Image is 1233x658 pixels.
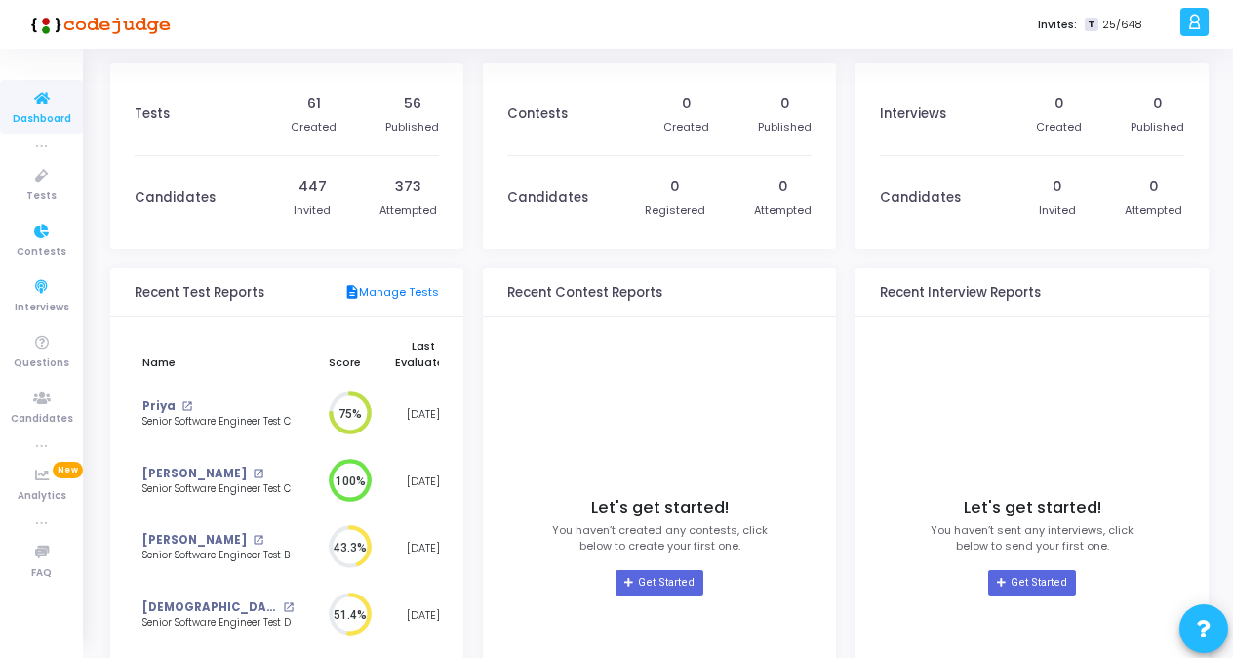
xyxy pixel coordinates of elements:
[1085,18,1097,32] span: T
[395,177,421,197] div: 373
[142,466,247,482] a: [PERSON_NAME]
[135,106,170,122] h3: Tests
[1038,17,1077,33] label: Invites:
[670,177,680,197] div: 0
[591,498,729,517] h4: Let's get started!
[344,284,439,302] a: Manage Tests
[291,119,337,136] div: Created
[387,514,460,582] td: [DATE]
[1131,119,1184,136] div: Published
[1149,177,1159,197] div: 0
[31,565,52,582] span: FAQ
[142,549,294,563] div: Senior Software Engineer Test B
[344,284,359,302] mat-icon: description
[645,202,705,219] div: Registered
[780,94,790,114] div: 0
[14,355,69,372] span: Questions
[302,327,387,381] th: Score
[142,599,278,616] a: [DEMOGRAPHIC_DATA][PERSON_NAME]
[15,300,69,316] span: Interviews
[404,94,421,114] div: 56
[507,106,568,122] h3: Contests
[307,94,321,114] div: 61
[283,602,294,613] mat-icon: open_in_new
[387,381,460,448] td: [DATE]
[507,190,588,206] h3: Candidates
[379,202,437,219] div: Attempted
[1039,202,1076,219] div: Invited
[294,202,331,219] div: Invited
[552,522,768,555] p: You haven’t created any contests, click below to create your first one.
[135,190,216,206] h3: Candidates
[387,327,460,381] th: Last Evaluated
[53,462,83,478] span: New
[616,570,702,596] a: Get Started
[387,582,460,649] td: [DATE]
[964,498,1101,517] h4: Let's get started!
[142,532,247,549] a: [PERSON_NAME]
[507,285,662,301] h3: Recent Contest Reports
[682,94,692,114] div: 0
[1036,119,1082,136] div: Created
[1053,177,1062,197] div: 0
[142,415,294,430] div: Senior Software Engineer Test C
[880,285,1041,301] h3: Recent Interview Reports
[988,570,1075,596] a: Get Started
[778,177,788,197] div: 0
[181,401,192,412] mat-icon: open_in_new
[880,190,961,206] h3: Candidates
[17,244,66,261] span: Contests
[1102,17,1142,33] span: 25/648
[142,616,294,631] div: Senior Software Engineer Test D
[385,119,439,136] div: Published
[142,398,176,415] a: Priya
[387,448,460,515] td: [DATE]
[135,285,264,301] h3: Recent Test Reports
[13,111,71,128] span: Dashboard
[663,119,709,136] div: Created
[754,202,812,219] div: Attempted
[298,177,327,197] div: 447
[253,469,263,479] mat-icon: open_in_new
[758,119,812,136] div: Published
[24,5,171,44] img: logo
[253,535,263,546] mat-icon: open_in_new
[1054,94,1064,114] div: 0
[26,188,57,205] span: Tests
[11,411,73,428] span: Candidates
[142,482,294,497] div: Senior Software Engineer Test C
[931,522,1134,555] p: You haven’t sent any interviews, click below to send your first one.
[880,106,946,122] h3: Interviews
[1153,94,1163,114] div: 0
[135,327,302,381] th: Name
[18,488,66,505] span: Analytics
[1125,202,1182,219] div: Attempted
